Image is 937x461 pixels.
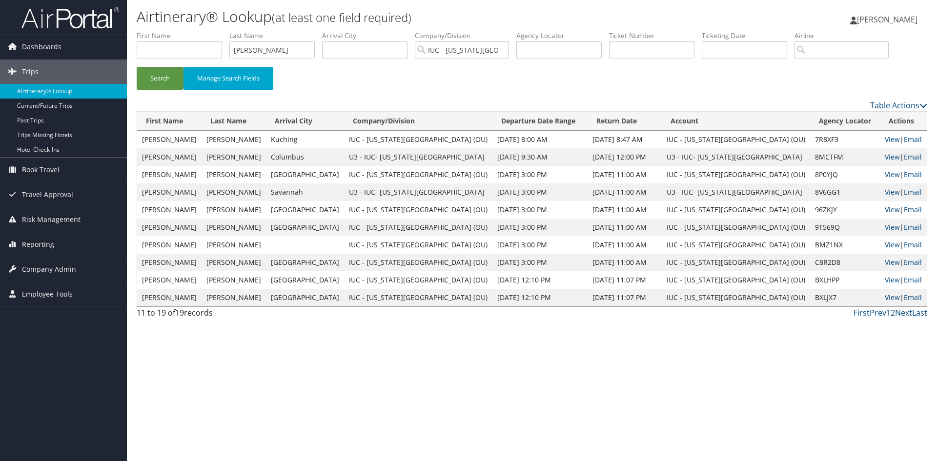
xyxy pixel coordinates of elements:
td: [PERSON_NAME] [202,131,266,148]
td: [DATE] 11:00 AM [588,254,662,271]
span: Risk Management [22,207,81,232]
td: [PERSON_NAME] [202,148,266,166]
td: U3 - IUC- [US_STATE][GEOGRAPHIC_DATA] [344,148,492,166]
td: IUC - [US_STATE][GEOGRAPHIC_DATA] (OU) [344,289,492,306]
td: 8V6GG1 [810,183,880,201]
td: [DATE] 11:07 PM [588,271,662,289]
td: [PERSON_NAME] [202,219,266,236]
a: View [885,240,900,249]
td: IUC - [US_STATE][GEOGRAPHIC_DATA] (OU) [662,201,810,219]
th: Departure Date Range: activate to sort column descending [492,112,588,131]
a: Email [904,240,922,249]
td: | [880,236,927,254]
td: [DATE] 11:00 AM [588,201,662,219]
th: Agency Locator: activate to sort column ascending [810,112,880,131]
a: Prev [870,307,886,318]
td: IUC - [US_STATE][GEOGRAPHIC_DATA] (OU) [344,166,492,183]
a: View [885,187,900,197]
a: First [854,307,870,318]
td: BXLHPP [810,271,880,289]
td: IUC - [US_STATE][GEOGRAPHIC_DATA] (OU) [344,201,492,219]
th: Last Name: activate to sort column ascending [202,112,266,131]
td: [PERSON_NAME] [137,183,202,201]
td: IUC - [US_STATE][GEOGRAPHIC_DATA] (OU) [662,289,810,306]
td: [GEOGRAPHIC_DATA] [266,289,344,306]
td: | [880,148,927,166]
a: View [885,293,900,302]
a: Email [904,275,922,284]
td: [GEOGRAPHIC_DATA] [266,219,344,236]
td: Kuching [266,131,344,148]
td: IUC - [US_STATE][GEOGRAPHIC_DATA] (OU) [662,271,810,289]
button: Search [137,67,183,90]
h1: Airtinerary® Lookup [137,6,664,27]
th: Company/Division [344,112,492,131]
td: 7R8XF3 [810,131,880,148]
a: Last [912,307,927,318]
a: Next [895,307,912,318]
label: Ticketing Date [702,31,794,40]
a: [PERSON_NAME] [850,5,927,34]
label: Company/Division [415,31,516,40]
td: [DATE] 3:00 PM [492,254,588,271]
a: Email [904,170,922,179]
td: IUC - [US_STATE][GEOGRAPHIC_DATA] (OU) [662,254,810,271]
td: IUC - [US_STATE][GEOGRAPHIC_DATA] (OU) [662,219,810,236]
td: [GEOGRAPHIC_DATA] [266,201,344,219]
td: | [880,219,927,236]
td: [DATE] 11:00 AM [588,166,662,183]
td: BMZ1NX [810,236,880,254]
td: [DATE] 12:00 PM [588,148,662,166]
a: View [885,170,900,179]
td: IUC - [US_STATE][GEOGRAPHIC_DATA] (OU) [662,166,810,183]
a: Email [904,152,922,161]
td: IUC - [US_STATE][GEOGRAPHIC_DATA] (OU) [662,131,810,148]
td: 8P0YJQ [810,166,880,183]
td: [PERSON_NAME] [202,271,266,289]
td: 96ZKJY [810,201,880,219]
td: [PERSON_NAME] [137,271,202,289]
th: Arrival City: activate to sort column ascending [266,112,344,131]
label: First Name [137,31,229,40]
small: (at least one field required) [272,9,411,25]
td: [PERSON_NAME] [202,166,266,183]
td: | [880,289,927,306]
td: IUC - [US_STATE][GEOGRAPHIC_DATA] (OU) [344,131,492,148]
th: Return Date: activate to sort column ascending [588,112,662,131]
td: [PERSON_NAME] [202,201,266,219]
span: Travel Approval [22,182,73,207]
td: | [880,166,927,183]
td: Columbus [266,148,344,166]
td: [GEOGRAPHIC_DATA] [266,166,344,183]
td: 8MCTFM [810,148,880,166]
td: IUC - [US_STATE][GEOGRAPHIC_DATA] (OU) [344,219,492,236]
span: Book Travel [22,158,60,182]
td: IUC - [US_STATE][GEOGRAPHIC_DATA] (OU) [344,236,492,254]
label: Arrival City [322,31,415,40]
td: [PERSON_NAME] [137,219,202,236]
td: U3 - IUC- [US_STATE][GEOGRAPHIC_DATA] [662,183,810,201]
td: [DATE] 3:00 PM [492,166,588,183]
td: [DATE] 8:47 AM [588,131,662,148]
a: View [885,135,900,144]
td: 9T569Q [810,219,880,236]
td: IUC - [US_STATE][GEOGRAPHIC_DATA] (OU) [344,254,492,271]
label: Airline [794,31,896,40]
td: [DATE] 3:00 PM [492,236,588,254]
td: [DATE] 3:00 PM [492,183,588,201]
a: Table Actions [870,100,927,111]
span: [PERSON_NAME] [857,14,917,25]
td: Savannah [266,183,344,201]
a: 1 [886,307,891,318]
td: U3 - IUC- [US_STATE][GEOGRAPHIC_DATA] [662,148,810,166]
a: Email [904,205,922,214]
th: Actions [880,112,927,131]
div: 11 to 19 of records [137,307,324,323]
td: [PERSON_NAME] [137,131,202,148]
a: View [885,258,900,267]
td: [DATE] 11:07 PM [588,289,662,306]
td: [GEOGRAPHIC_DATA] [266,271,344,289]
td: [PERSON_NAME] [137,166,202,183]
span: Trips [22,60,39,84]
td: [PERSON_NAME] [137,148,202,166]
